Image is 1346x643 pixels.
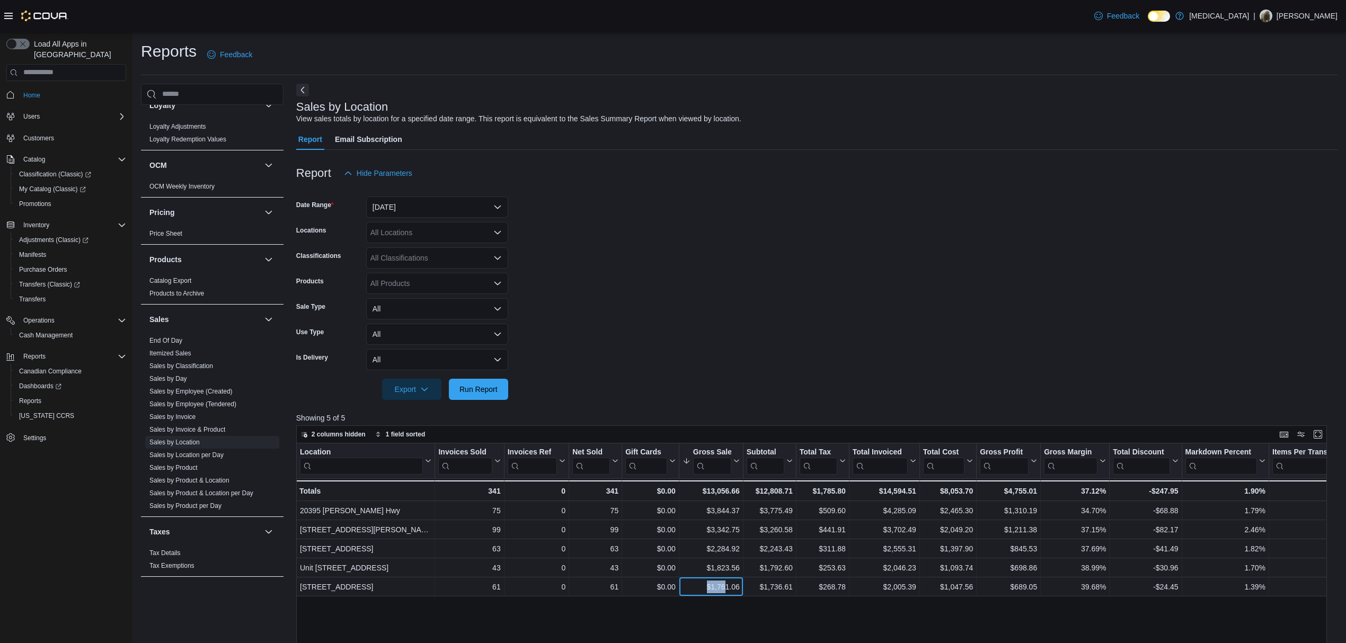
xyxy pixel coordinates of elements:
[149,207,260,218] button: Pricing
[11,408,130,423] button: [US_STATE] CCRS
[11,379,130,394] a: Dashboards
[1185,504,1265,517] div: 1.79%
[572,523,618,536] div: 99
[262,159,275,172] button: OCM
[149,489,253,497] span: Sales by Product & Location per Day
[15,380,66,392] a: Dashboards
[23,134,54,142] span: Customers
[507,485,565,497] div: 0
[23,221,49,229] span: Inventory
[6,83,126,473] nav: Complex example
[149,289,204,298] span: Products to Archive
[11,182,130,197] a: My Catalog (Classic)
[923,485,973,497] div: $8,053.70
[149,400,236,408] span: Sales by Employee (Tendered)
[853,447,916,474] button: Total Invoiced
[149,122,206,131] span: Loyalty Adjustments
[149,387,233,396] span: Sales by Employee (Created)
[1107,11,1139,21] span: Feedback
[15,380,126,392] span: Dashboards
[19,314,126,327] span: Operations
[149,207,174,218] h3: Pricing
[15,248,126,261] span: Manifests
[11,328,130,343] button: Cash Management
[149,375,187,382] a: Sales by Day
[149,230,182,237] a: Price Sheet
[300,447,423,457] div: Location
[747,542,793,555] div: $2,243.43
[19,153,126,166] span: Catalog
[2,430,130,445] button: Settings
[747,485,793,497] div: $12,808.71
[149,229,182,238] span: Price Sheet
[15,234,93,246] a: Adjustments (Classic)
[683,504,740,517] div: $3,844.37
[1044,523,1106,536] div: 37.15%
[149,290,204,297] a: Products to Archive
[15,263,126,276] span: Purchase Orders
[141,120,284,150] div: Loyalty
[19,350,50,363] button: Reports
[923,447,973,474] button: Total Cost
[11,292,130,307] button: Transfers
[15,183,90,195] a: My Catalog (Classic)
[19,185,86,193] span: My Catalog (Classic)
[149,451,224,459] a: Sales by Location per Day
[507,447,556,457] div: Invoices Ref
[262,206,275,219] button: Pricing
[297,428,370,441] button: 2 columns hidden
[1189,10,1249,22] p: [MEDICAL_DATA]
[300,504,431,517] div: 20395 [PERSON_NAME] Hwy
[853,485,916,497] div: $14,594.51
[296,226,326,235] label: Locations
[19,331,73,340] span: Cash Management
[335,129,402,150] span: Email Subscription
[141,274,284,304] div: Products
[853,447,908,474] div: Total Invoiced
[15,329,126,342] span: Cash Management
[299,485,431,497] div: Totals
[262,313,275,326] button: Sales
[2,218,130,233] button: Inventory
[2,349,130,364] button: Reports
[15,293,50,306] a: Transfers
[149,413,196,421] span: Sales by Invoice
[141,334,284,516] div: Sales
[149,123,206,130] a: Loyalty Adjustments
[23,91,40,100] span: Home
[19,110,44,123] button: Users
[683,542,740,555] div: $2,284.92
[371,428,430,441] button: 1 field sorted
[19,350,126,363] span: Reports
[572,447,618,474] button: Net Sold
[141,180,284,197] div: OCM
[149,135,226,144] span: Loyalty Redemption Values
[19,219,126,231] span: Inventory
[1113,485,1178,497] div: -$247.95
[366,349,508,370] button: All
[15,395,46,407] a: Reports
[923,523,973,536] div: $2,049.20
[980,485,1037,497] div: $4,755.01
[980,447,1029,457] div: Gross Profit
[923,447,964,457] div: Total Cost
[149,362,213,370] span: Sales by Classification
[11,262,130,277] button: Purchase Orders
[923,447,964,474] div: Total Cost
[493,279,502,288] button: Open list of options
[11,167,130,182] a: Classification (Classic)
[800,504,846,517] div: $509.60
[366,197,508,218] button: [DATE]
[15,329,77,342] a: Cash Management
[296,201,334,209] label: Date Range
[23,434,46,442] span: Settings
[1113,542,1178,555] div: -$41.49
[19,200,51,208] span: Promotions
[1044,504,1106,517] div: 34.70%
[625,542,676,555] div: $0.00
[19,397,41,405] span: Reports
[149,562,194,569] a: Tax Exemptions
[19,153,49,166] button: Catalog
[149,277,191,284] a: Catalog Export
[296,277,324,285] label: Products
